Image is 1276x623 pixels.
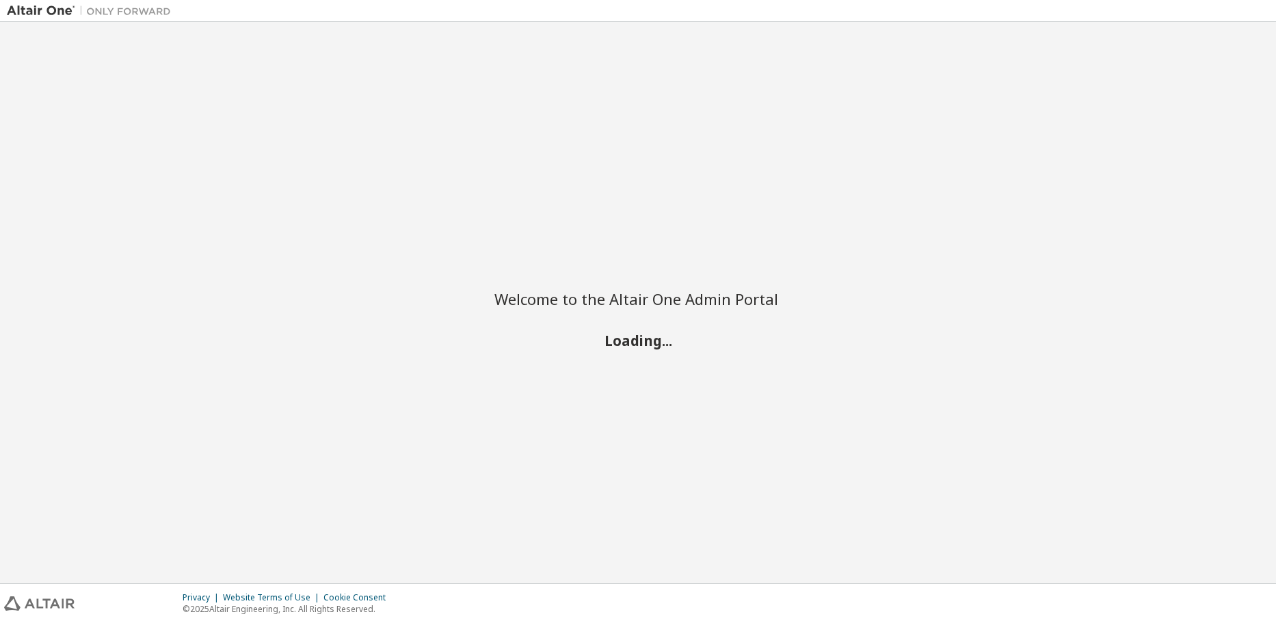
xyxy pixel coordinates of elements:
[183,603,394,615] p: © 2025 Altair Engineering, Inc. All Rights Reserved.
[494,331,782,349] h2: Loading...
[223,592,323,603] div: Website Terms of Use
[4,596,75,611] img: altair_logo.svg
[494,289,782,308] h2: Welcome to the Altair One Admin Portal
[7,4,178,18] img: Altair One
[323,592,394,603] div: Cookie Consent
[183,592,223,603] div: Privacy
